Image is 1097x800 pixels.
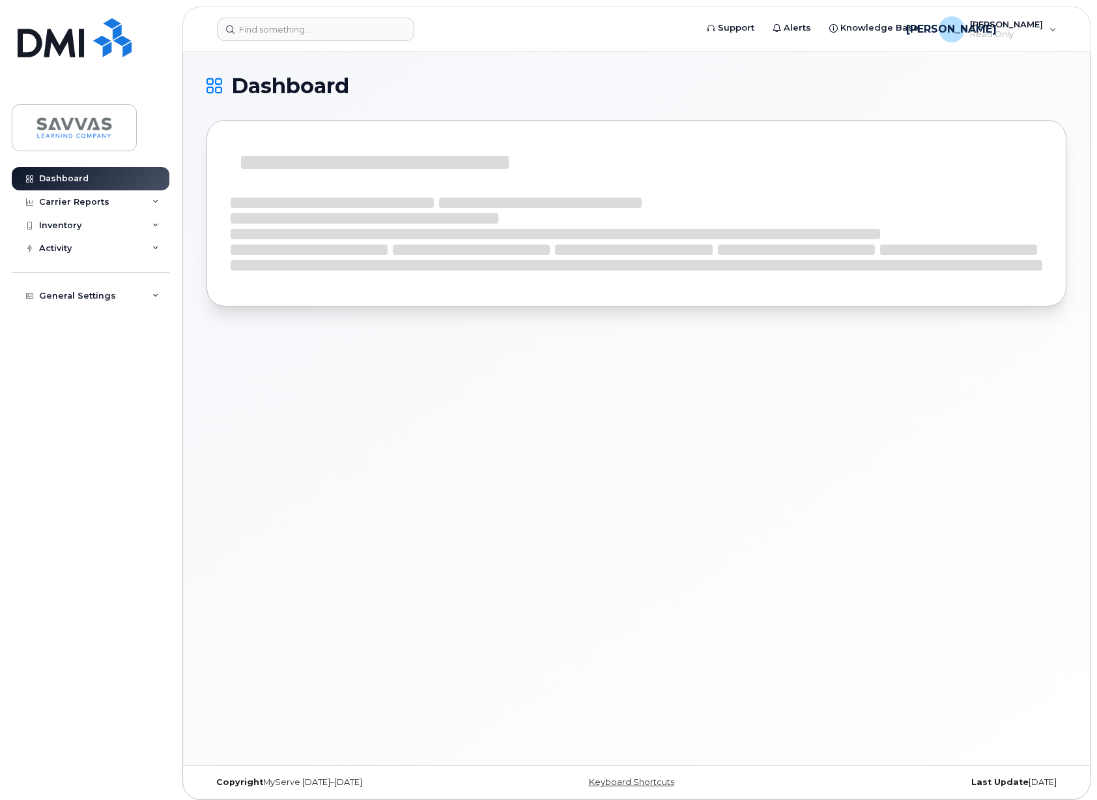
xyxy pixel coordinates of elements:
[207,777,493,788] div: MyServe [DATE]–[DATE]
[589,777,674,787] a: Keyboard Shortcuts
[216,777,263,787] strong: Copyright
[231,76,349,96] span: Dashboard
[971,777,1029,787] strong: Last Update
[780,777,1066,788] div: [DATE]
